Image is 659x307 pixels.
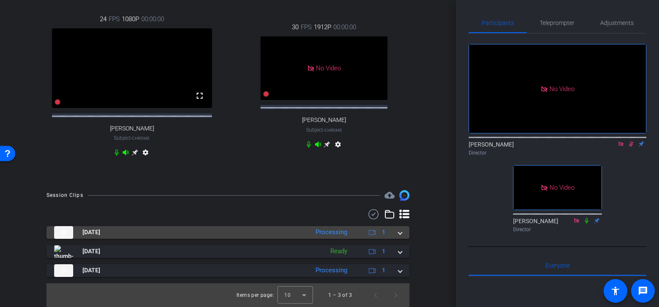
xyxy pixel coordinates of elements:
[132,136,150,141] span: Chrome
[513,226,602,233] div: Director
[323,127,324,133] span: -
[110,125,154,132] span: [PERSON_NAME]
[100,14,107,24] span: 24
[54,245,73,258] img: thumb-nail
[122,14,139,24] span: 1080P
[47,191,83,199] div: Session Clips
[82,228,100,237] span: [DATE]
[114,134,150,142] span: Subject
[469,140,646,157] div: [PERSON_NAME]
[324,128,342,133] span: Chrome
[311,266,351,275] div: Processing
[236,291,274,299] div: Items per page:
[382,266,385,275] span: 1
[384,190,395,200] span: Destinations for your clips
[47,245,409,258] mat-expansion-panel-header: thumb-nail[DATE]Ready1
[333,141,343,151] mat-icon: settings
[638,286,648,296] mat-icon: message
[513,217,602,233] div: [PERSON_NAME]
[333,22,356,32] span: 00:00:00
[47,226,409,239] mat-expansion-panel-header: thumb-nail[DATE]Processing1
[306,126,342,134] span: Subject
[301,22,312,32] span: FPS
[386,285,406,305] button: Next page
[540,20,574,26] span: Teleprompter
[610,286,621,296] mat-icon: accessibility
[482,20,514,26] span: Participants
[365,285,386,305] button: Previous page
[292,22,299,32] span: 30
[399,190,409,200] img: Session clips
[82,247,100,256] span: [DATE]
[316,64,341,72] span: No Video
[54,226,73,239] img: thumb-nail
[54,264,73,277] img: thumb-nail
[311,227,351,237] div: Processing
[82,266,100,275] span: [DATE]
[469,149,646,157] div: Director
[382,247,385,256] span: 1
[141,14,164,24] span: 00:00:00
[382,228,385,237] span: 1
[195,91,205,101] mat-icon: fullscreen
[47,264,409,277] mat-expansion-panel-header: thumb-nail[DATE]Processing1
[140,149,151,159] mat-icon: settings
[109,14,120,24] span: FPS
[326,246,351,256] div: Ready
[384,190,395,200] mat-icon: cloud_upload
[328,291,352,299] div: 1 – 3 of 3
[549,85,574,92] span: No Video
[131,135,132,141] span: -
[302,116,346,124] span: [PERSON_NAME]
[600,20,634,26] span: Adjustments
[549,184,574,191] span: No Video
[546,263,570,268] span: Everyone
[314,22,331,32] span: 1912P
